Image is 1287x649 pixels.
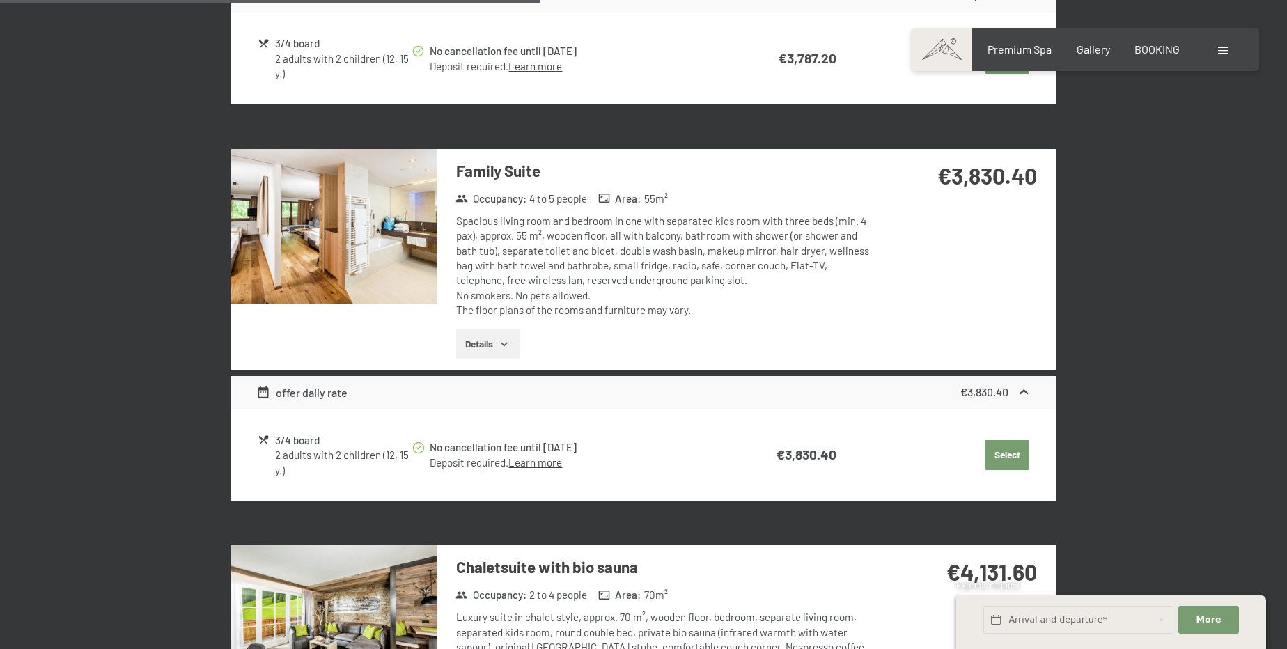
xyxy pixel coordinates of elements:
[456,160,871,182] h3: Family Suite
[598,588,641,602] strong: Area :
[456,556,871,578] h3: Chaletsuite with bio sauna
[598,191,641,206] strong: Area :
[956,579,1020,591] span: Express request
[644,191,668,206] span: 55 m²
[1077,42,1110,56] a: Gallery
[779,50,836,66] strong: €3,787.20
[508,456,562,469] a: Learn more
[946,558,1037,585] strong: €4,131.60
[430,439,719,455] div: No cancellation fee until [DATE]
[1178,606,1238,634] button: More
[275,432,411,448] div: 3/4 board
[455,191,526,206] strong: Occupancy :
[430,59,719,74] div: Deposit required.
[937,162,1037,189] strong: €3,830.40
[231,376,1056,409] div: offer daily rate€3,830.40
[455,588,526,602] strong: Occupancy :
[430,455,719,470] div: Deposit required.
[231,149,437,304] img: mss_renderimg.php
[985,440,1029,471] button: Select
[275,36,411,52] div: 3/4 board
[456,214,871,318] div: Spacious living room and bedroom in one with separated kids room with three beds (min. 4 pax), ap...
[1196,613,1222,626] span: More
[1134,42,1180,56] a: BOOKING
[275,52,411,81] div: 2 adults with 2 children (12, 15 y.)
[529,588,587,602] span: 2 to 4 people
[508,60,562,72] a: Learn more
[456,329,520,359] button: Details
[529,191,587,206] span: 4 to 5 people
[275,448,411,478] div: 2 adults with 2 children (12, 15 y.)
[960,385,1008,398] strong: €3,830.40
[988,42,1052,56] a: Premium Spa
[644,588,668,602] span: 70 m²
[430,43,719,59] div: No cancellation fee until [DATE]
[777,446,836,462] strong: €3,830.40
[256,384,348,401] div: offer daily rate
